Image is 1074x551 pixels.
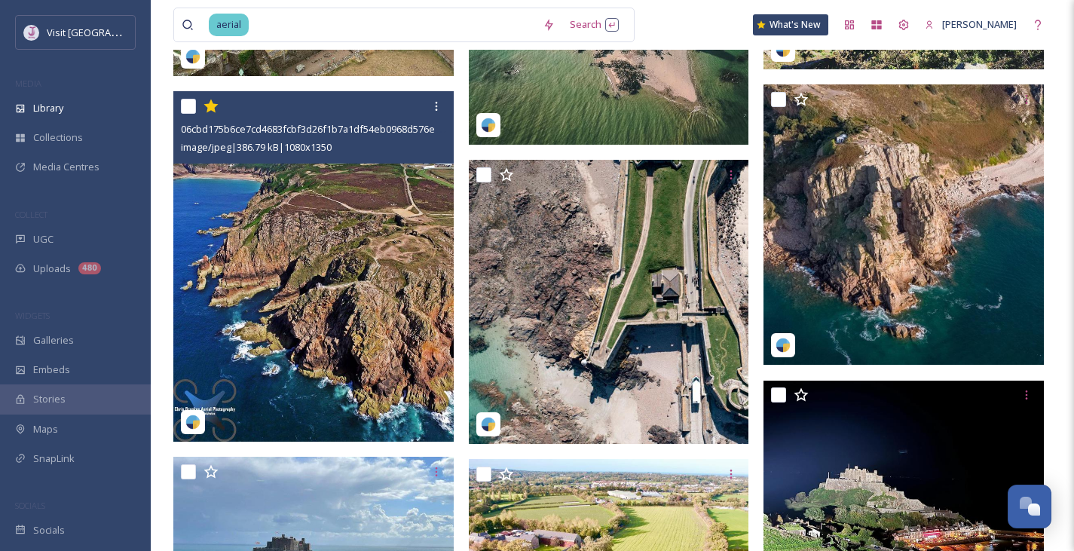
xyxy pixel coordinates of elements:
span: Maps [33,422,58,436]
span: SOCIALS [15,500,45,511]
div: Search [562,10,626,39]
span: [PERSON_NAME] [942,17,1017,31]
img: snapsea-logo.png [481,118,496,133]
span: Media Centres [33,160,99,174]
span: Galleries [33,333,74,347]
span: SnapLink [33,452,75,466]
img: b7602261b806a689aa21d371543f8ba97afbe3d6b1d63c7d21468ef2e39e4a66.jpg [469,160,753,444]
span: Stories [33,392,66,406]
span: Socials [33,523,65,537]
span: Collections [33,130,83,145]
img: snapsea-logo.png [481,417,496,432]
img: snapsea-logo.png [185,415,200,430]
img: snapsea-logo.png [185,49,200,64]
span: Visit [GEOGRAPHIC_DATA] [47,25,164,39]
span: Library [33,101,63,115]
span: MEDIA [15,78,41,89]
a: [PERSON_NAME] [917,10,1024,39]
a: What's New [753,14,828,35]
span: Embeds [33,363,70,377]
img: snapsea-logo.png [776,338,791,353]
span: COLLECT [15,209,47,220]
span: aerial [209,14,249,35]
img: snapsea-logo.png [776,42,791,57]
span: Uploads [33,262,71,276]
img: 6b172d8381929cb7078d007c7a58b929b95d12f4000493dbbf574bad17bd64a9.jpg [763,84,1044,365]
div: 480 [78,262,101,274]
img: Events-Jersey-Logo.png [24,25,39,40]
span: image/jpeg | 386.79 kB | 1080 x 1350 [181,140,332,154]
span: UGC [33,232,54,246]
span: 06cbd175b6ce7cd4683fcbf3d26f1b7a1df54eb0968d576e725181cdc7021555.jpg [181,121,534,136]
span: WIDGETS [15,310,50,321]
button: Open Chat [1008,485,1051,528]
img: 06cbd175b6ce7cd4683fcbf3d26f1b7a1df54eb0968d576e725181cdc7021555.jpg [173,91,454,442]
